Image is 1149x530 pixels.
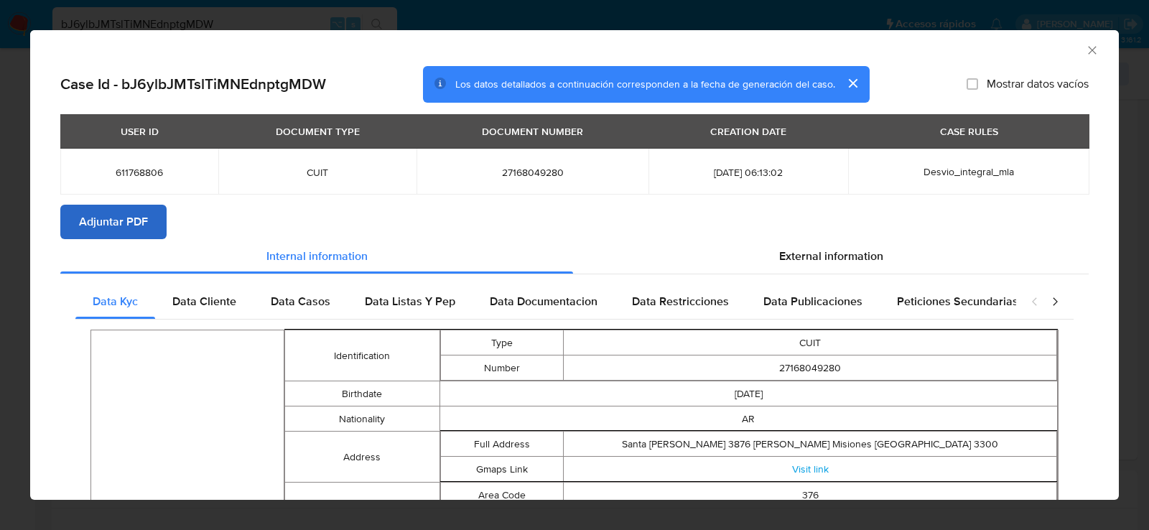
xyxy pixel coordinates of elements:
div: USER ID [112,119,167,144]
td: Address [285,432,439,483]
td: Area Code [440,483,564,508]
td: Birthdate [285,381,439,406]
span: Data Cliente [172,293,236,310]
td: CUIT [564,330,1057,355]
div: Detailed info [60,239,1089,274]
span: Desvio_integral_mla [924,164,1014,179]
input: Mostrar datos vacíos [967,78,978,90]
span: Los datos detallados a continuación corresponden a la fecha de generación del caso. [455,77,835,91]
div: DOCUMENT NUMBER [473,119,592,144]
button: Cerrar ventana [1085,43,1098,56]
td: [DATE] [439,381,1058,406]
button: cerrar [835,66,870,101]
span: Mostrar datos vacíos [987,77,1089,91]
div: CASE RULES [931,119,1007,144]
td: Nationality [285,406,439,432]
td: Type [440,330,564,355]
td: Number [440,355,564,381]
td: 27168049280 [564,355,1057,381]
span: CUIT [236,166,399,179]
span: Adjuntar PDF [79,206,148,238]
span: External information [779,248,883,264]
span: 27168049280 [434,166,631,179]
div: DOCUMENT TYPE [267,119,368,144]
span: Data Publicaciones [763,293,862,310]
button: Adjuntar PDF [60,205,167,239]
div: Detailed internal info [75,284,1016,319]
td: Full Address [440,432,564,457]
td: Gmaps Link [440,457,564,482]
td: 376 [564,483,1057,508]
span: Peticiones Secundarias [897,293,1018,310]
div: CREATION DATE [702,119,795,144]
td: Santa [PERSON_NAME] 3876 [PERSON_NAME] Misiones [GEOGRAPHIC_DATA] 3300 [564,432,1057,457]
h2: Case Id - bJ6ylbJMTslTiMNEdnptgMDW [60,75,326,93]
a: Visit link [792,462,829,476]
div: closure-recommendation-modal [30,30,1119,500]
td: Identification [285,330,439,381]
span: Data Listas Y Pep [365,293,455,310]
td: AR [439,406,1058,432]
span: Data Documentacion [490,293,597,310]
span: Data Kyc [93,293,138,310]
span: [DATE] 06:13:02 [666,166,831,179]
span: Data Casos [271,293,330,310]
span: Internal information [266,248,368,264]
span: Data Restricciones [632,293,729,310]
span: 611768806 [78,166,201,179]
